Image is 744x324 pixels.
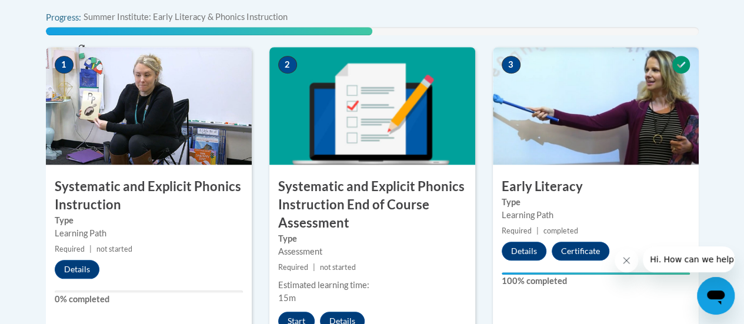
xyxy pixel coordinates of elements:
[320,263,356,272] span: not started
[55,293,243,306] label: 0% completed
[55,260,99,279] button: Details
[502,56,521,74] span: 3
[269,178,475,232] h3: Systematic and Explicit Phonics Instruction End of Course Assessment
[55,56,74,74] span: 1
[502,242,546,260] button: Details
[493,47,699,165] img: Course Image
[278,263,308,272] span: Required
[46,47,252,165] img: Course Image
[278,245,466,258] div: Assessment
[55,214,243,227] label: Type
[278,279,466,292] div: Estimated learning time:
[46,11,114,24] label: Progress:
[7,8,95,18] span: Hi. How can we help?
[502,196,690,209] label: Type
[278,56,297,74] span: 2
[46,178,252,214] h3: Systematic and Explicit Phonics Instruction
[502,272,690,275] div: Your progress
[278,293,296,303] span: 15m
[543,226,578,235] span: completed
[96,245,132,253] span: not started
[502,226,532,235] span: Required
[643,246,735,272] iframe: Message from company
[552,242,609,260] button: Certificate
[502,275,690,288] label: 100% completed
[536,226,539,235] span: |
[493,178,699,196] h3: Early Literacy
[502,209,690,222] div: Learning Path
[89,245,92,253] span: |
[313,263,315,272] span: |
[55,245,85,253] span: Required
[697,277,735,315] iframe: Button to launch messaging window
[269,47,475,165] img: Course Image
[278,232,466,245] label: Type
[615,249,638,272] iframe: Close message
[84,11,288,24] span: Summer Institute: Early Literacy & Phonics Instruction
[55,227,243,240] div: Learning Path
